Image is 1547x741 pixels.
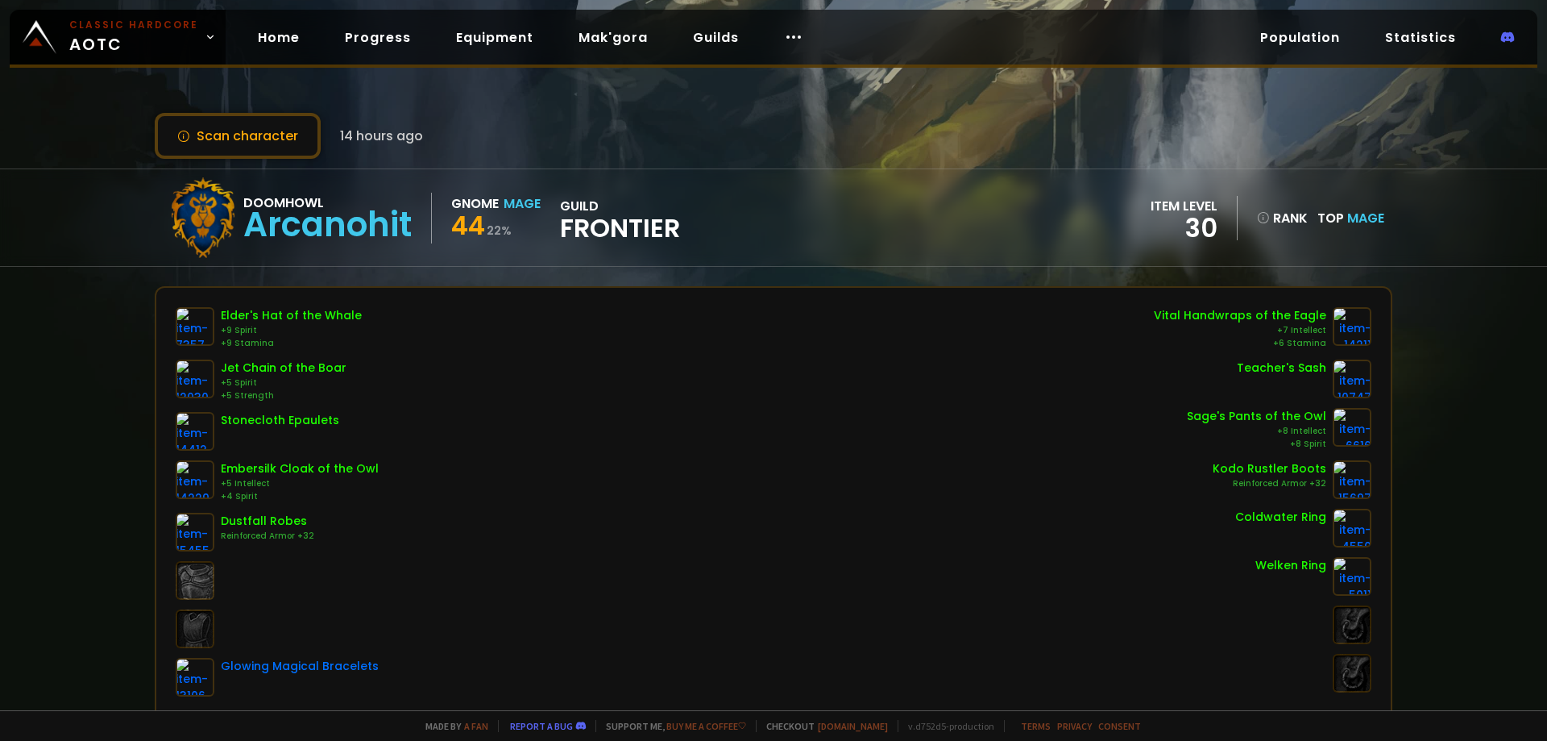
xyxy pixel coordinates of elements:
div: Jet Chain of the Boar [221,360,346,377]
a: Classic HardcoreAOTC [10,10,226,65]
div: Kodo Rustler Boots [1213,460,1326,477]
div: Mage [504,194,541,214]
div: Sage's Pants of the Owl [1187,408,1326,425]
a: Privacy [1057,720,1092,732]
img: item-5011 [1333,557,1371,596]
a: Home [245,21,313,54]
div: Glowing Magical Bracelets [221,658,379,675]
div: +6 Stamina [1154,337,1326,350]
img: item-15455 [176,513,214,552]
div: Welken Ring [1255,557,1326,574]
div: Doomhowl [243,193,412,213]
small: Classic Hardcore [69,18,198,32]
div: Embersilk Cloak of the Owl [221,460,379,477]
div: +5 Strength [221,389,346,402]
img: item-6616 [1333,408,1371,447]
a: Consent [1098,720,1141,732]
button: Scan character [155,113,321,159]
a: Mak'gora [566,21,661,54]
a: Population [1247,21,1353,54]
span: 44 [451,207,485,244]
span: Made by [416,720,488,732]
div: Vital Handwraps of the Eagle [1154,307,1326,324]
img: item-14211 [1333,307,1371,346]
div: +8 Intellect [1187,425,1326,438]
small: 22 % [487,223,512,239]
div: rank [1257,208,1308,228]
div: Gnome [451,194,499,214]
div: +7 Intellect [1154,324,1326,337]
a: Guilds [680,21,752,54]
img: item-15697 [1333,460,1371,499]
span: Mage [1347,209,1384,227]
span: v. d752d5 - production [898,720,994,732]
div: Teacher's Sash [1237,360,1326,377]
a: Buy me a coffee [666,720,746,732]
a: Statistics [1372,21,1469,54]
img: item-4550 [1333,509,1371,547]
img: item-13106 [176,658,214,697]
img: item-12030 [176,360,214,398]
div: +8 Spirit [1187,438,1326,451]
img: item-10747 [1333,360,1371,398]
div: Elder's Hat of the Whale [221,307,362,324]
a: Terms [1021,720,1051,732]
div: item level [1151,196,1217,216]
div: +4 Spirit [221,490,379,503]
img: item-14229 [176,460,214,499]
a: Equipment [443,21,546,54]
a: Progress [332,21,424,54]
div: +5 Intellect [221,477,379,490]
img: item-7357 [176,307,214,346]
a: [DOMAIN_NAME] [818,720,888,732]
span: Checkout [756,720,888,732]
div: +9 Spirit [221,324,362,337]
a: Report a bug [510,720,573,732]
div: 30 [1151,216,1217,240]
div: Reinforced Armor +32 [1213,477,1326,490]
span: Frontier [560,216,680,240]
span: Support me, [595,720,746,732]
span: AOTC [69,18,198,56]
div: Top [1317,208,1384,228]
a: a fan [464,720,488,732]
div: Reinforced Armor +32 [221,530,314,543]
img: item-14412 [176,412,214,451]
div: Stonecloth Epaulets [221,412,339,429]
div: +5 Spirit [221,377,346,389]
div: guild [560,196,680,240]
div: Arcanohit [243,213,412,237]
div: Coldwater Ring [1235,509,1326,526]
div: +9 Stamina [221,337,362,350]
span: 14 hours ago [340,126,423,146]
div: Dustfall Robes [221,513,314,530]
